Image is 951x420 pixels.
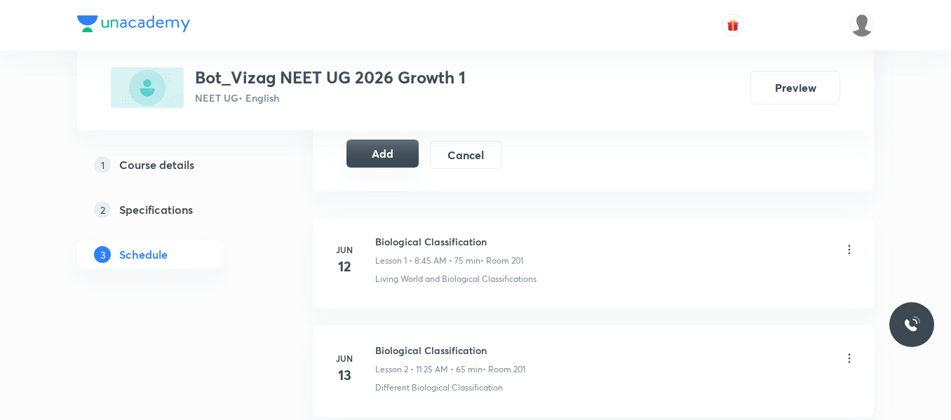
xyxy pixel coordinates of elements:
[330,365,358,386] h4: 13
[375,234,523,249] h6: Biological Classification
[77,151,268,179] a: 1Course details
[483,363,525,376] p: • Room 201
[903,316,920,333] img: ttu
[330,243,358,256] h6: Jun
[94,156,111,173] p: 1
[346,140,419,168] button: Add
[375,343,525,358] h6: Biological Classification
[195,90,466,105] p: NEET UG • English
[77,196,268,224] a: 2Specifications
[375,381,503,394] p: Different Biological Classification
[119,246,168,263] h5: Schedule
[195,67,466,88] h3: Bot_Vizag NEET UG 2026 Growth 1
[480,255,523,267] p: • Room 201
[330,256,358,277] h4: 12
[375,273,537,285] p: Living World and Biological Classifications
[111,67,184,108] img: 0CAA86A3-1B90-4598-B05A-8739E0BA3C1E_plus.png
[850,13,874,37] img: LALAM MADHAVI
[77,15,190,36] a: Company Logo
[119,201,193,218] h5: Specifications
[727,19,739,32] img: avatar
[430,141,502,169] button: Cancel
[722,14,744,36] button: avatar
[375,255,480,267] p: Lesson 1 • 8:45 AM • 75 min
[375,363,483,376] p: Lesson 2 • 11:25 AM • 65 min
[77,15,190,32] img: Company Logo
[750,71,840,104] button: Preview
[94,246,111,263] p: 3
[330,352,358,365] h6: Jun
[94,201,111,218] p: 2
[119,156,194,173] h5: Course details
